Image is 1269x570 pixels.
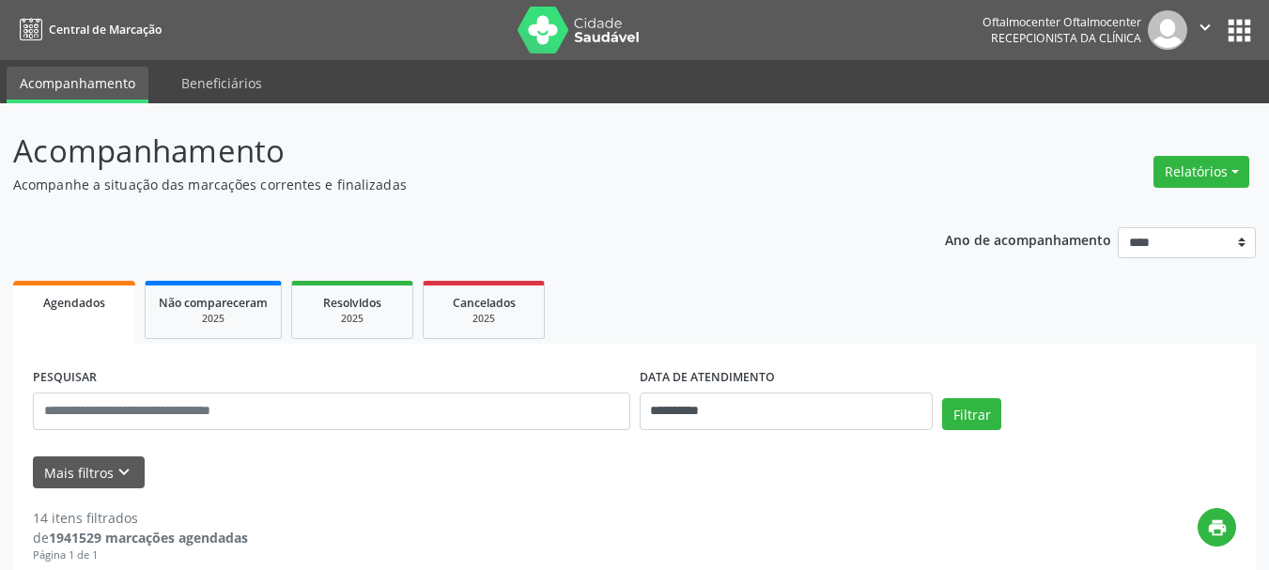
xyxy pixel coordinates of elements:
div: Página 1 de 1 [33,547,248,563]
i: keyboard_arrow_down [114,462,134,483]
div: de [33,528,248,547]
button:  [1187,10,1223,50]
i:  [1195,17,1215,38]
a: Acompanhamento [7,67,148,103]
img: img [1148,10,1187,50]
label: DATA DE ATENDIMENTO [640,363,775,393]
a: Central de Marcação [13,14,162,45]
span: Central de Marcação [49,22,162,38]
span: Resolvidos [323,295,381,311]
div: Oftalmocenter Oftalmocenter [983,14,1141,30]
div: 2025 [437,312,531,326]
button: Mais filtroskeyboard_arrow_down [33,456,145,489]
div: 2025 [159,312,268,326]
button: Filtrar [942,398,1001,430]
p: Ano de acompanhamento [945,227,1111,251]
p: Acompanhe a situação das marcações correntes e finalizadas [13,175,883,194]
div: 14 itens filtrados [33,508,248,528]
i: print [1207,517,1228,538]
span: Cancelados [453,295,516,311]
button: print [1198,508,1236,547]
span: Agendados [43,295,105,311]
strong: 1941529 marcações agendadas [49,529,248,547]
span: Não compareceram [159,295,268,311]
span: Recepcionista da clínica [991,30,1141,46]
a: Beneficiários [168,67,275,100]
button: Relatórios [1153,156,1249,188]
button: apps [1223,14,1256,47]
div: 2025 [305,312,399,326]
p: Acompanhamento [13,128,883,175]
label: PESQUISAR [33,363,97,393]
